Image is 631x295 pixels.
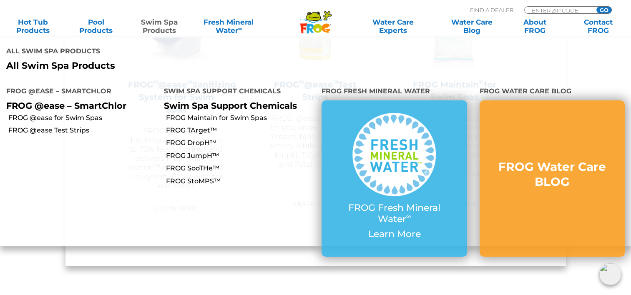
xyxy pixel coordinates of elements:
a: FROG SooTHe™ [166,164,315,173]
h3: FROG Water Care BLOG [496,159,608,190]
sup: ∞ [406,212,411,220]
a: Swim Spa Support Chemicals [164,100,297,111]
a: Water CareBlog [447,18,496,35]
p: Learn More [338,229,450,240]
a: FROG Water Care BLOG [496,159,608,198]
a: FROG Maintain for Swim Spas [166,113,315,122]
a: FROG @ease Test Strips [8,126,158,135]
a: FROG StoMPS™ [166,177,315,186]
input: GO [596,7,611,13]
h4: FROG @ease – SmartChlor [6,84,151,100]
p: FROG Fresh Mineral Water [338,202,450,225]
p: FROG @ease – SmartChlor [6,100,151,111]
a: All Swim Spa Products [6,60,309,71]
img: openIcon [599,263,621,285]
h4: Swim Spa Support Chemicals [164,84,309,100]
h4: FROG Water Care BLOG [480,84,625,100]
a: FROG DropH™ [166,138,315,147]
a: AboutFROG [510,18,560,35]
a: FROG @ease for Swim Spas [8,113,158,122]
input: Zip Code Form [531,7,587,14]
a: ContactFROG [573,18,623,35]
a: PoolProducts [72,18,121,35]
p: Find A Dealer [470,6,513,14]
sup: ∞ [238,25,242,32]
a: FROG JumpH™ [166,151,315,160]
h4: FROG Fresh Mineral Water [322,84,467,100]
a: FROG Fresh Mineral Water∞ Learn More [338,113,450,244]
a: FROG TArget™ [166,126,315,135]
a: Hot TubProducts [8,18,58,35]
a: Swim SpaProducts [135,18,184,35]
h4: All Swim Spa Products [6,44,309,60]
a: Fresh MineralWater∞ [198,18,259,35]
a: Water CareExperts [353,18,433,35]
